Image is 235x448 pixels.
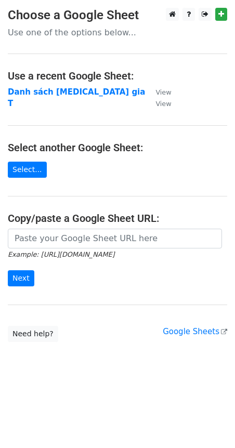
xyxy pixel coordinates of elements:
input: Paste your Google Sheet URL here [8,229,222,248]
p: Use one of the options below... [8,27,227,38]
a: Need help? [8,326,58,342]
h4: Select another Google Sheet: [8,141,227,154]
a: View [145,99,171,108]
small: View [155,100,171,108]
input: Next [8,270,34,286]
small: View [155,88,171,96]
small: Example: [URL][DOMAIN_NAME] [8,251,114,258]
h4: Copy/paste a Google Sheet URL: [8,212,227,225]
h3: Choose a Google Sheet [8,8,227,23]
a: T [8,99,13,108]
a: Select... [8,162,47,178]
h4: Use a recent Google Sheet: [8,70,227,82]
a: Danh sách [MEDICAL_DATA] gia [8,87,145,97]
a: View [145,87,171,97]
a: Google Sheets [163,327,227,336]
